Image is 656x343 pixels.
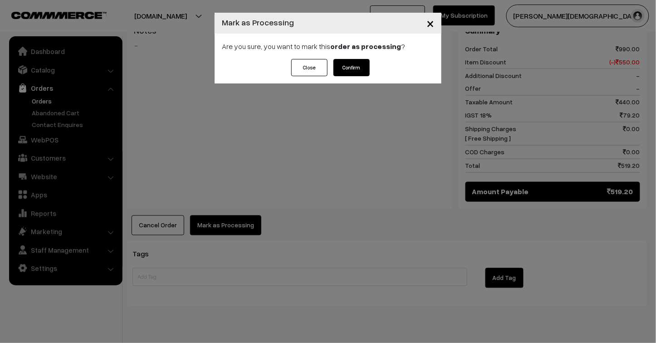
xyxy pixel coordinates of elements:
button: Confirm [333,59,370,76]
span: × [426,15,434,31]
strong: order as processing [330,42,401,51]
h4: Mark as Processing [222,16,294,29]
button: Close [291,59,328,76]
div: Are you sure, you want to mark this ? [215,34,441,59]
button: Close [419,9,441,37]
